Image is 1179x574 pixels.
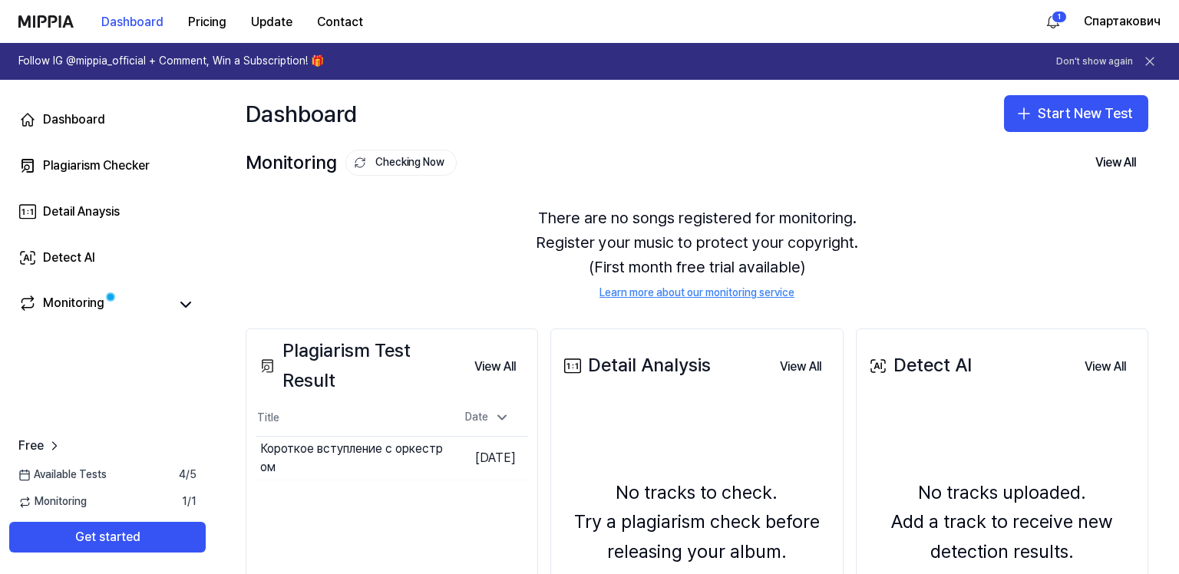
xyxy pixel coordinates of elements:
button: Dashboard [89,7,176,38]
button: Спартакович [1084,12,1161,31]
a: Detect AI [9,239,206,276]
div: Detail Analysis [560,351,711,380]
span: Free [18,437,44,455]
button: Contact [305,7,375,38]
a: Dashboard [9,101,206,138]
a: Learn more about our monitoring service [599,285,794,301]
button: View All [768,351,834,382]
img: logo [18,15,74,28]
button: Don't show again [1056,55,1133,68]
div: There are no songs registered for monitoring. Register your music to protect your copyright. (Fir... [246,187,1148,319]
td: [DATE] [447,437,528,480]
div: No tracks to check. Try a plagiarism check before releasing your album. [560,478,833,566]
a: View All [462,350,528,382]
div: 1 [1052,11,1067,23]
div: Короткое вступление с оркестром [260,440,447,477]
a: View All [1072,350,1138,382]
div: Detect AI [866,351,972,380]
a: Free [18,437,62,455]
button: View All [1083,147,1148,178]
a: View All [768,350,834,382]
a: Monitoring [18,294,169,315]
span: Available Tests [18,467,107,483]
a: Detail Anaysis [9,193,206,230]
button: Update [239,7,305,38]
div: Monitoring [246,148,457,177]
h1: Follow IG @mippia_official + Comment, Win a Subscription! 🎁 [18,54,324,69]
div: Dashboard [246,95,357,132]
a: Plagiarism Checker [9,147,206,184]
span: 4 / 5 [179,467,196,483]
div: Detail Anaysis [43,203,120,221]
span: 1 / 1 [182,494,196,510]
div: Dashboard [43,111,105,129]
button: View All [1072,351,1138,382]
button: Start New Test [1004,95,1148,132]
button: Pricing [176,7,239,38]
button: 알림1 [1041,9,1065,34]
div: Detect AI [43,249,95,267]
div: Plagiarism Checker [43,157,150,175]
div: Date [459,405,516,430]
div: Plagiarism Test Result [256,336,462,395]
div: No tracks uploaded. Add a track to receive new detection results. [866,478,1138,566]
a: Update [239,1,305,43]
button: Get started [9,522,206,553]
span: Monitoring [18,494,87,510]
button: View All [462,351,528,382]
button: Checking Now [345,150,457,176]
th: Title [256,400,447,437]
img: 알림 [1044,12,1062,31]
div: Monitoring [43,294,104,315]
